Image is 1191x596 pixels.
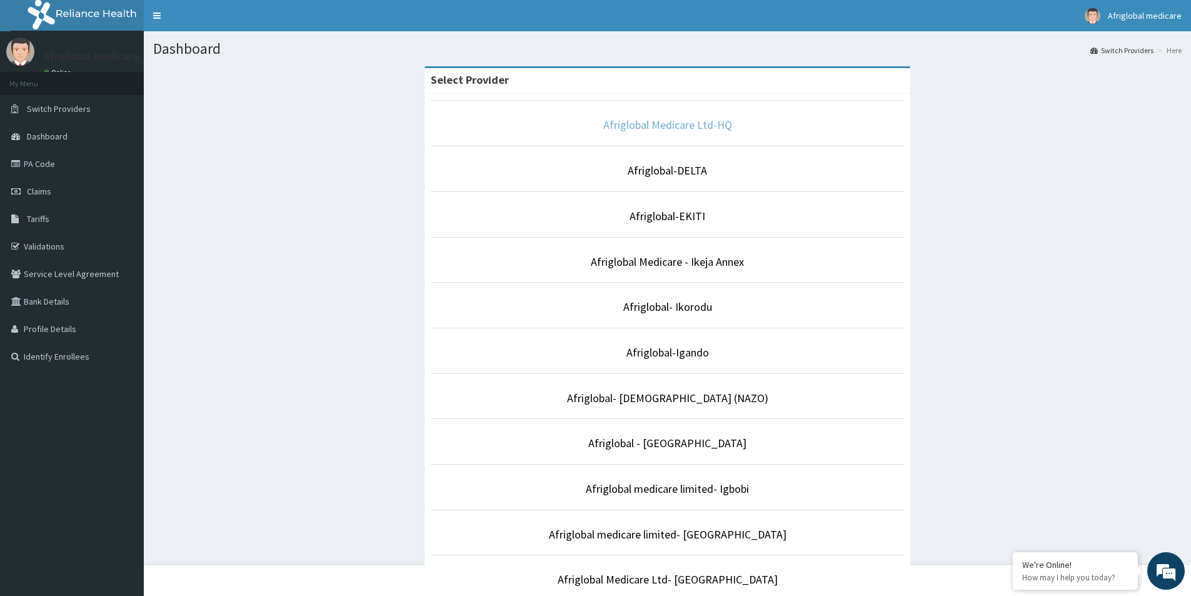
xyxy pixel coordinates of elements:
div: Minimize live chat window [205,6,235,36]
strong: Select Provider [431,73,509,87]
span: Switch Providers [27,103,91,114]
a: Afriglobal-DELTA [628,163,707,178]
a: Afriglobal- [DEMOGRAPHIC_DATA] (NAZO) [567,391,768,405]
div: Chat with us now [65,70,210,86]
a: Afriglobal medicare limited- Igbobi [586,482,749,496]
p: How may I help you today? [1022,572,1128,583]
a: Afriglobal Medicare - Ikeja Annex [591,255,744,269]
span: Tariffs [27,213,49,225]
a: Online [44,68,74,77]
div: We're Online! [1022,559,1128,570]
a: Afriglobal- Ikorodu [623,300,712,314]
span: Claims [27,186,51,197]
img: User Image [1085,8,1100,24]
img: d_794563401_company_1708531726252_794563401 [23,63,51,94]
a: Afriglobal Medicare Ltd- [GEOGRAPHIC_DATA] [558,572,778,587]
a: Afriglobal - [GEOGRAPHIC_DATA] [588,436,746,450]
h1: Dashboard [153,41,1182,57]
a: Afriglobal-Igando [626,345,709,360]
img: User Image [6,38,34,66]
a: Afriglobal-EKITI [630,209,705,223]
textarea: Type your message and hit 'Enter' [6,341,238,385]
li: Here [1155,45,1182,56]
a: Afriglobal medicare limited- [GEOGRAPHIC_DATA] [549,527,786,542]
span: Afriglobal medicare [1108,10,1182,21]
span: We're online! [73,158,173,284]
p: Afriglobal medicare [44,51,139,62]
span: Dashboard [27,131,68,142]
a: Switch Providers [1090,45,1153,56]
a: Afriglobal Medicare Ltd-HQ [603,118,732,132]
